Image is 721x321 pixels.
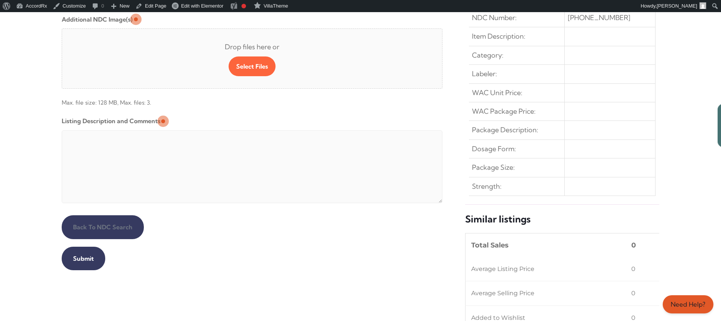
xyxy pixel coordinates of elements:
[663,295,713,313] a: Need Help?
[62,92,443,109] span: Max. file size: 128 MB, Max. files: 3.
[471,263,534,275] span: Average Listing Price
[471,239,509,251] span: Total Sales
[472,161,515,174] span: Package Size:
[472,30,525,42] span: Item Description:
[472,124,538,136] span: Package Description:
[631,239,636,251] span: 0
[181,3,223,9] span: Edit with Elementor
[471,287,534,299] span: Average Selling Price
[62,115,160,127] label: Listing Description and Comments
[74,41,430,53] span: Drop files here or
[631,263,635,275] span: 0
[568,12,631,24] span: [PHONE_NUMBER]
[62,215,144,239] input: Back to NDC Search
[472,12,517,24] span: NDC Number:
[631,287,635,299] span: 0
[472,49,503,61] span: Category:
[657,3,697,9] span: [PERSON_NAME]
[241,4,246,8] div: Focus keyphrase not set
[465,213,659,225] h5: Similar listings
[62,247,105,270] input: Submit
[472,68,497,80] span: Labeler:
[472,105,536,117] span: WAC Package Price:
[472,180,501,193] span: Strength:
[472,143,516,155] span: Dosage Form:
[62,13,132,25] label: Additional NDC Image(s)
[472,87,522,99] span: WAC Unit Price:
[229,56,276,76] button: select files, additional ndc image(s)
